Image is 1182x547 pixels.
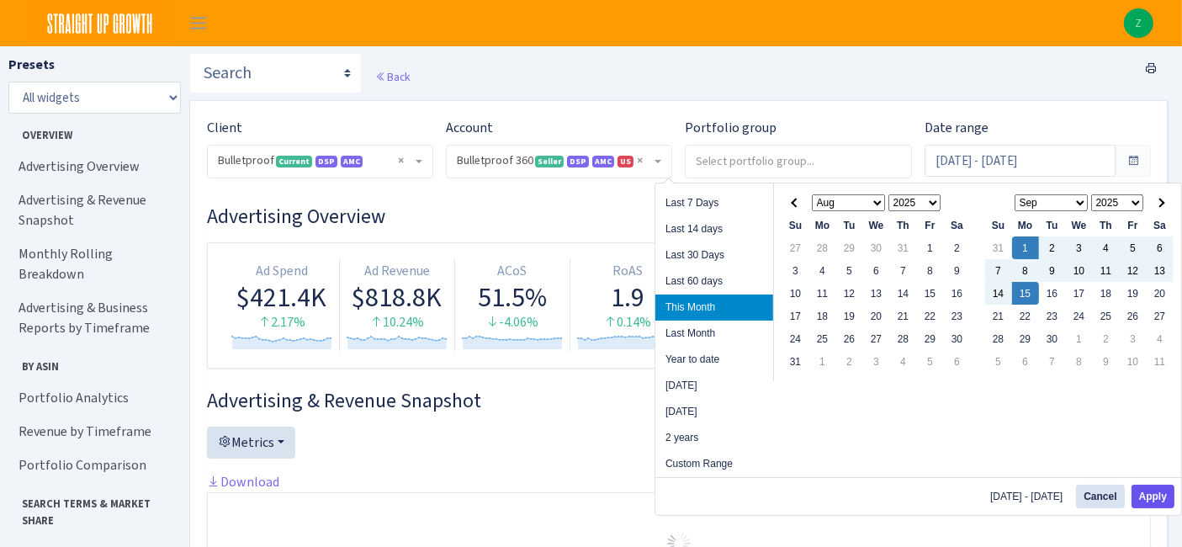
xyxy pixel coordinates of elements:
[457,152,651,169] span: Bulletproof 360 <span class="badge badge-success">Seller</span><span class="badge badge-primary">...
[890,236,917,259] td: 31
[398,152,404,169] span: Remove all items
[782,327,809,350] td: 24
[1093,259,1120,282] td: 11
[375,69,410,84] a: Back
[890,305,917,327] td: 21
[1012,305,1039,327] td: 22
[8,237,177,291] a: Monthly Rolling Breakdown
[985,259,1012,282] td: 7
[1093,282,1120,305] td: 18
[863,327,890,350] td: 27
[655,190,773,216] li: Last 7 Days
[178,9,220,37] button: Toggle navigation
[917,282,944,305] td: 15
[276,156,312,167] span: Current
[863,214,890,236] th: We
[1012,350,1039,373] td: 6
[1120,350,1147,373] td: 10
[231,262,332,281] div: Ad Spend
[985,350,1012,373] td: 5
[1039,236,1066,259] td: 2
[1147,282,1174,305] td: 20
[655,373,773,399] li: [DATE]
[782,350,809,373] td: 31
[917,305,944,327] td: 22
[1066,214,1093,236] th: We
[917,350,944,373] td: 5
[207,389,1151,413] h3: Widget #2
[836,350,863,373] td: 2
[655,321,773,347] li: Last Month
[462,313,563,332] div: -4.06%
[1039,259,1066,282] td: 9
[809,236,836,259] td: 28
[1093,214,1120,236] th: Th
[655,347,773,373] li: Year to date
[990,491,1069,502] span: [DATE] - [DATE]
[917,214,944,236] th: Fr
[1066,305,1093,327] td: 24
[1093,236,1120,259] td: 4
[207,118,242,138] label: Client
[207,204,1151,229] h3: Widget #1
[8,449,177,482] a: Portfolio Comparison
[809,350,836,373] td: 1
[655,216,773,242] li: Last 14 days
[782,259,809,282] td: 3
[207,473,279,491] a: Download
[1120,305,1147,327] td: 26
[1039,327,1066,350] td: 30
[1066,282,1093,305] td: 17
[944,350,971,373] td: 6
[1120,282,1147,305] td: 19
[917,327,944,350] td: 29
[231,281,332,313] div: $421.4K
[347,281,448,313] div: $818.8K
[944,282,971,305] td: 16
[1120,214,1147,236] th: Fr
[917,259,944,282] td: 8
[1147,214,1174,236] th: Sa
[944,305,971,327] td: 23
[8,150,177,183] a: Advertising Overview
[1093,305,1120,327] td: 25
[655,451,773,477] li: Custom Range
[1093,350,1120,373] td: 9
[535,156,564,167] span: Seller
[8,55,55,75] label: Presets
[944,327,971,350] td: 30
[341,156,363,167] span: AMC
[1120,236,1147,259] td: 5
[1039,305,1066,327] td: 23
[836,282,863,305] td: 12
[577,281,678,313] div: 1.9
[8,291,177,345] a: Advertising & Business Reports by Timeframe
[347,262,448,281] div: Ad Revenue
[863,305,890,327] td: 20
[1076,485,1124,508] button: Cancel
[686,146,911,176] input: Select portfolio group...
[655,268,773,295] li: Last 60 days
[890,259,917,282] td: 7
[1012,259,1039,282] td: 8
[637,152,643,169] span: Remove all items
[836,305,863,327] td: 19
[347,313,448,332] div: 10.24%
[1120,259,1147,282] td: 12
[655,295,773,321] li: This Month
[1066,327,1093,350] td: 1
[208,146,432,178] span: Bulletproof <span class="badge badge-success">Current</span><span class="badge badge-primary">DSP...
[1039,214,1066,236] th: Tu
[207,427,295,459] button: Metrics
[1012,282,1039,305] td: 15
[655,242,773,268] li: Last 30 Days
[655,399,773,425] li: [DATE]
[863,282,890,305] td: 13
[836,327,863,350] td: 26
[218,152,412,169] span: Bulletproof <span class="badge badge-success">Current</span><span class="badge badge-primary">DSP...
[985,214,1012,236] th: Su
[1066,350,1093,373] td: 8
[655,425,773,451] li: 2 years
[592,156,614,167] span: AMC
[1120,327,1147,350] td: 3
